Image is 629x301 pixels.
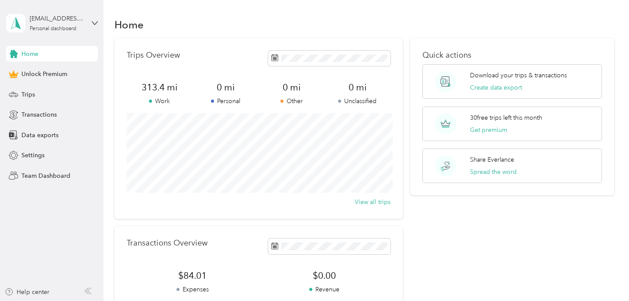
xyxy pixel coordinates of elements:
[114,20,144,29] h1: Home
[30,14,84,23] div: [EMAIL_ADDRESS][DOMAIN_NAME]
[259,270,391,282] span: $0.00
[21,131,59,140] span: Data exports
[470,71,567,80] p: Download your trips & transactions
[127,51,180,60] p: Trips Overview
[127,270,259,282] span: $84.01
[259,81,325,93] span: 0 mi
[193,81,259,93] span: 0 mi
[21,110,57,119] span: Transactions
[470,167,517,176] button: Spread the word
[325,97,391,106] p: Unclassified
[470,155,514,164] p: Share Everlance
[21,69,67,79] span: Unlock Premium
[259,97,325,106] p: Other
[470,83,522,92] button: Create data export
[21,171,70,180] span: Team Dashboard
[580,252,629,301] iframe: Everlance-gr Chat Button Frame
[127,239,207,248] p: Transactions Overview
[127,285,259,294] p: Expenses
[5,287,49,297] button: Help center
[21,151,45,160] span: Settings
[193,97,259,106] p: Personal
[127,81,193,93] span: 313.4 mi
[355,197,391,207] button: View all trips
[30,26,76,31] div: Personal dashboard
[21,49,38,59] span: Home
[21,90,35,99] span: Trips
[127,97,193,106] p: Work
[470,125,507,135] button: Get premium
[422,51,601,60] p: Quick actions
[259,285,391,294] p: Revenue
[470,113,542,122] p: 30 free trips left this month
[325,81,391,93] span: 0 mi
